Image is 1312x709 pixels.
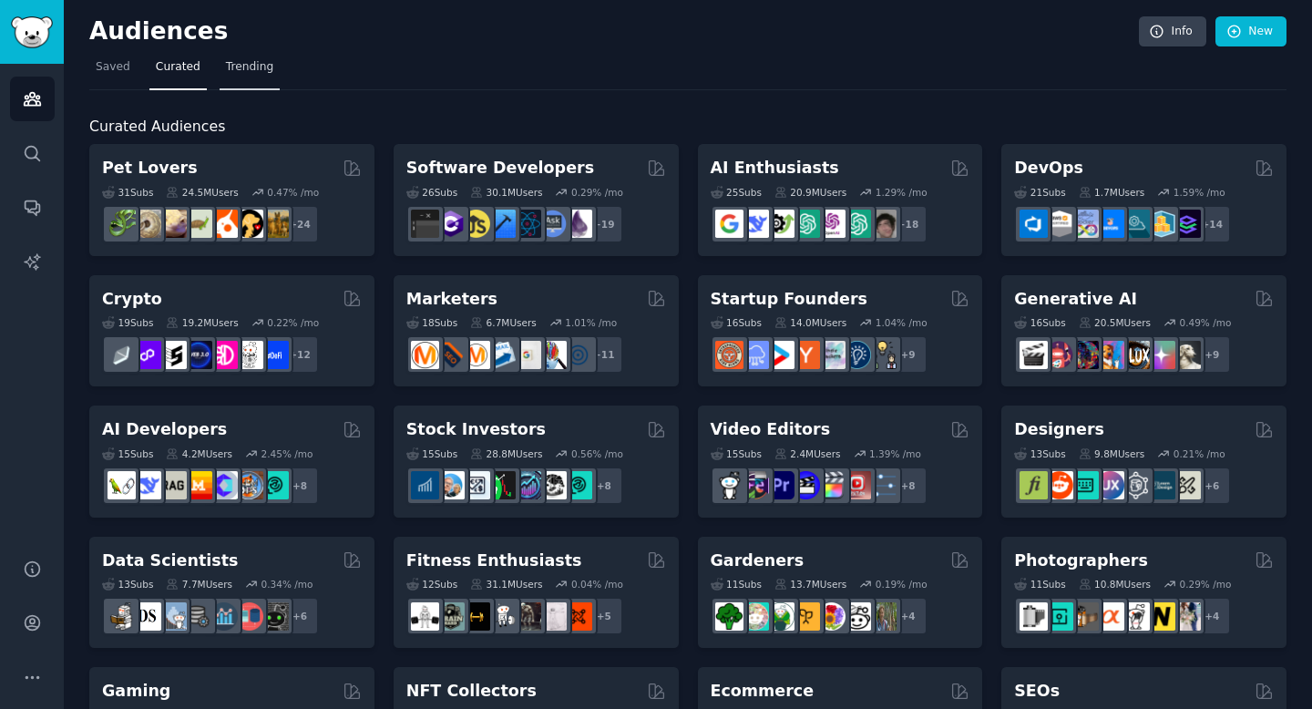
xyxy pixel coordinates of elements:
[411,602,439,631] img: GYM
[411,471,439,499] img: dividends
[102,288,162,311] h2: Crypto
[1174,447,1225,460] div: 0.21 % /mo
[1122,602,1150,631] img: canon
[436,341,465,369] img: bigseo
[462,602,490,631] img: workout
[184,471,212,499] img: MistralAI
[792,210,820,238] img: chatgpt_promptDesign
[210,471,238,499] img: OpenSourceAI
[1096,471,1124,499] img: UXDesign
[1122,471,1150,499] img: userexperience
[261,578,313,591] div: 0.34 % /mo
[1014,418,1104,441] h2: Designers
[1071,471,1099,499] img: UI_Design
[1147,341,1175,369] img: starryai
[889,205,928,243] div: + 18
[843,210,871,238] img: chatgpt_prompts_
[741,341,769,369] img: SaaS
[711,288,867,311] h2: Startup Founders
[406,550,582,572] h2: Fitness Enthusiasts
[261,471,289,499] img: AIDevelopersSociety
[406,578,457,591] div: 12 Sub s
[585,597,623,635] div: + 5
[102,550,238,572] h2: Data Scientists
[711,550,805,572] h2: Gardeners
[406,316,457,329] div: 18 Sub s
[184,602,212,631] img: dataengineering
[1139,16,1206,47] a: Info
[406,157,594,180] h2: Software Developers
[868,210,897,238] img: ArtificalIntelligence
[133,471,161,499] img: DeepSeek
[1014,186,1065,199] div: 21 Sub s
[210,341,238,369] img: defiblockchain
[261,210,289,238] img: dogbreed
[1045,341,1073,369] img: dalle2
[711,447,762,460] div: 15 Sub s
[774,447,841,460] div: 2.4M Users
[133,210,161,238] img: ballpython
[210,210,238,238] img: cockatiel
[1079,578,1151,591] div: 10.8M Users
[711,680,815,703] h2: Ecommerce
[889,597,928,635] div: + 4
[564,471,592,499] img: technicalanalysis
[1122,210,1150,238] img: platformengineering
[89,53,137,90] a: Saved
[774,578,846,591] div: 13.7M Users
[462,341,490,369] img: AskMarketing
[184,210,212,238] img: turtle
[436,602,465,631] img: GymMotivation
[261,447,313,460] div: 2.45 % /mo
[792,471,820,499] img: VideoEditors
[281,335,319,374] div: + 12
[487,602,516,631] img: weightroom
[868,471,897,499] img: postproduction
[261,341,289,369] img: defi_
[470,316,537,329] div: 6.7M Users
[585,335,623,374] div: + 11
[1020,210,1048,238] img: azuredevops
[711,578,762,591] div: 11 Sub s
[96,59,130,76] span: Saved
[1096,341,1124,369] img: sdforall
[470,447,542,460] div: 28.8M Users
[1173,602,1201,631] img: WeddingPhotography
[470,578,542,591] div: 31.1M Users
[766,602,794,631] img: SavageGarden
[711,157,839,180] h2: AI Enthusiasts
[711,186,762,199] div: 25 Sub s
[1147,471,1175,499] img: learndesign
[868,341,897,369] img: growmybusiness
[1020,341,1048,369] img: aivideo
[741,210,769,238] img: DeepSeek
[538,210,567,238] img: AskComputerScience
[711,316,762,329] div: 16 Sub s
[267,186,319,199] div: 0.47 % /mo
[102,418,227,441] h2: AI Developers
[715,210,743,238] img: GoogleGeminiAI
[411,341,439,369] img: content_marketing
[166,447,232,460] div: 4.2M Users
[281,597,319,635] div: + 6
[436,210,465,238] img: csharp
[817,210,846,238] img: OpenAIDev
[1096,210,1124,238] img: DevOpsLinks
[1147,210,1175,238] img: aws_cdk
[487,210,516,238] img: iOSProgramming
[235,341,263,369] img: CryptoNews
[220,53,280,90] a: Trending
[1045,471,1073,499] img: logodesign
[792,602,820,631] img: GardeningUK
[571,578,623,591] div: 0.04 % /mo
[585,205,623,243] div: + 19
[462,210,490,238] img: learnjavascript
[1014,157,1083,180] h2: DevOps
[1020,602,1048,631] img: analog
[89,17,1139,46] h2: Audiences
[156,59,200,76] span: Curated
[1071,210,1099,238] img: Docker_DevOps
[267,316,319,329] div: 0.22 % /mo
[1122,341,1150,369] img: FluxAI
[159,341,187,369] img: ethstaker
